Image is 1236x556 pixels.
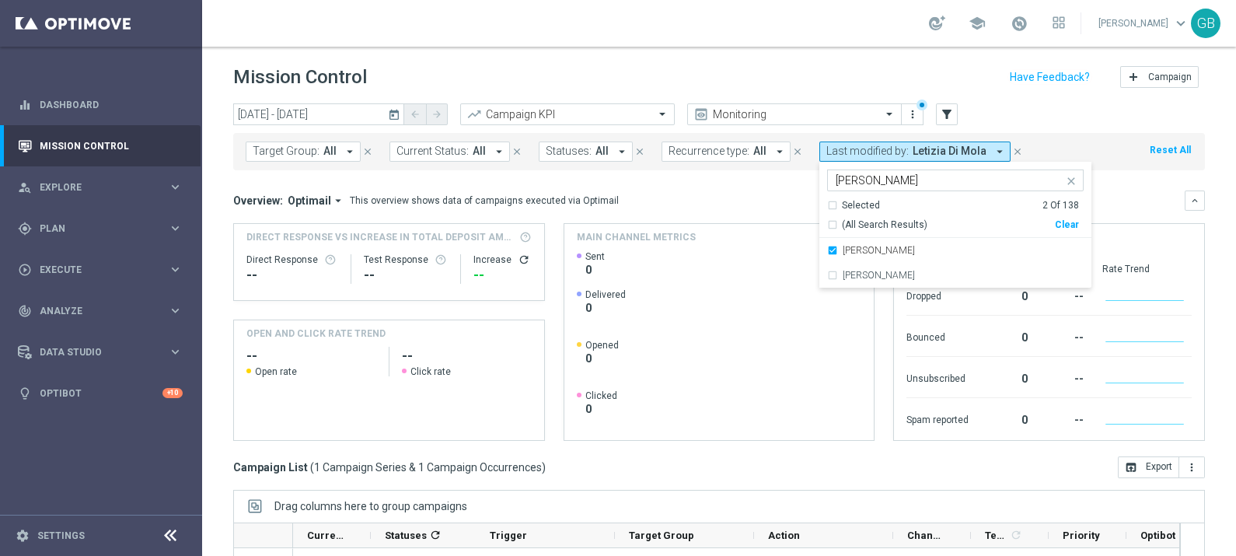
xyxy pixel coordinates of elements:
div: Dashboard [18,84,183,125]
a: Dashboard [40,84,183,125]
span: 1 Campaign Series & 1 Campaign Occurrences [314,460,542,474]
div: -- [1046,282,1084,307]
i: close [634,146,645,157]
i: more_vert [1185,461,1198,474]
span: Priority [1063,530,1100,541]
div: +10 [162,388,183,398]
input: Select date range [233,103,404,125]
a: [PERSON_NAME]keyboard_arrow_down [1097,12,1191,35]
span: Data Studio [40,348,168,357]
span: Calculate column [1007,526,1022,544]
i: keyboard_arrow_right [168,180,183,194]
div: -- [1046,406,1084,431]
div: Row Groups [274,500,467,512]
button: play_circle_outline Execute keyboard_arrow_right [17,264,183,276]
div: Rossana De Angelis [827,238,1084,263]
i: keyboard_arrow_down [1189,195,1200,206]
span: Recurrence type: [669,145,749,158]
h2: -- [246,347,376,365]
div: There are unsaved changes [917,100,927,110]
i: arrow_drop_down [993,145,1007,159]
button: close [1063,172,1076,184]
i: lightbulb [18,386,32,400]
button: Recurrence type: All arrow_drop_down [662,142,791,162]
i: arrow_back [410,109,421,120]
div: track_changes Analyze keyboard_arrow_right [17,305,183,317]
div: Execute [18,263,168,277]
label: [PERSON_NAME] [843,271,915,280]
ng-dropdown-panel: Options list [819,199,1091,288]
multiple-options-button: Export to CSV [1118,460,1205,473]
div: Analyze [18,304,168,318]
button: add Campaign [1120,66,1199,88]
span: Plan [40,224,168,233]
div: -- [1046,323,1084,348]
button: Reset All [1148,142,1192,159]
div: 0 [987,323,1028,348]
i: keyboard_arrow_right [168,221,183,236]
i: arrow_drop_down [343,145,357,159]
i: more_vert [906,108,919,121]
i: refresh [1010,529,1022,541]
div: Increase [473,254,532,266]
button: arrow_forward [426,103,448,125]
a: Mission Control [40,125,183,166]
span: (All Search Results) [842,219,927,232]
button: close [361,143,375,160]
button: filter_alt [936,103,958,125]
span: Click rate [410,365,451,378]
h1: Mission Control [233,66,367,89]
span: Target Group [629,530,694,541]
span: 0 [585,402,617,416]
i: arrow_drop_down [615,145,629,159]
label: [PERSON_NAME] [843,246,915,255]
i: close [792,146,803,157]
button: Target Group: All arrow_drop_down [246,142,361,162]
i: equalizer [18,98,32,112]
span: Analyze [40,306,168,316]
button: person_search Explore keyboard_arrow_right [17,181,183,194]
span: Direct Response VS Increase In Total Deposit Amount [246,230,515,244]
div: Dropped [906,282,969,307]
button: arrow_back [404,103,426,125]
i: play_circle_outline [18,263,32,277]
i: gps_fixed [18,222,32,236]
span: Last modified by: [826,145,909,158]
button: Mission Control [17,140,183,152]
i: keyboard_arrow_right [168,303,183,318]
button: open_in_browser Export [1118,456,1179,478]
div: Unsubscribed [906,365,969,390]
span: 0 [585,263,605,277]
i: arrow_drop_down [773,145,787,159]
button: more_vert [1179,456,1205,478]
div: 0 [987,282,1028,307]
div: Bounced [906,323,969,348]
div: Selected [842,199,880,212]
input: Have Feedback? [1010,72,1090,82]
i: keyboard_arrow_right [168,262,183,277]
button: Statuses: All arrow_drop_down [539,142,633,162]
h4: OPEN AND CLICK RATE TREND [246,327,386,341]
button: Data Studio keyboard_arrow_right [17,346,183,358]
span: Templates [985,530,1007,541]
button: gps_fixed Plan keyboard_arrow_right [17,222,183,235]
span: 0 [585,301,626,315]
button: lightbulb Optibot +10 [17,387,183,400]
h3: Campaign List [233,460,546,474]
span: ( [310,460,314,474]
i: track_changes [18,304,32,318]
div: Test Response [364,254,449,266]
i: keyboard_arrow_right [168,344,183,359]
div: This overview shows data of campaigns executed via Optimail [350,194,619,208]
span: Trigger [490,530,527,541]
span: 0 [585,351,619,365]
button: keyboard_arrow_down [1185,191,1205,211]
span: Opened [585,339,619,351]
button: refresh [518,254,530,266]
span: All [323,145,337,158]
i: filter_alt [940,107,954,121]
span: Sent [585,250,605,263]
